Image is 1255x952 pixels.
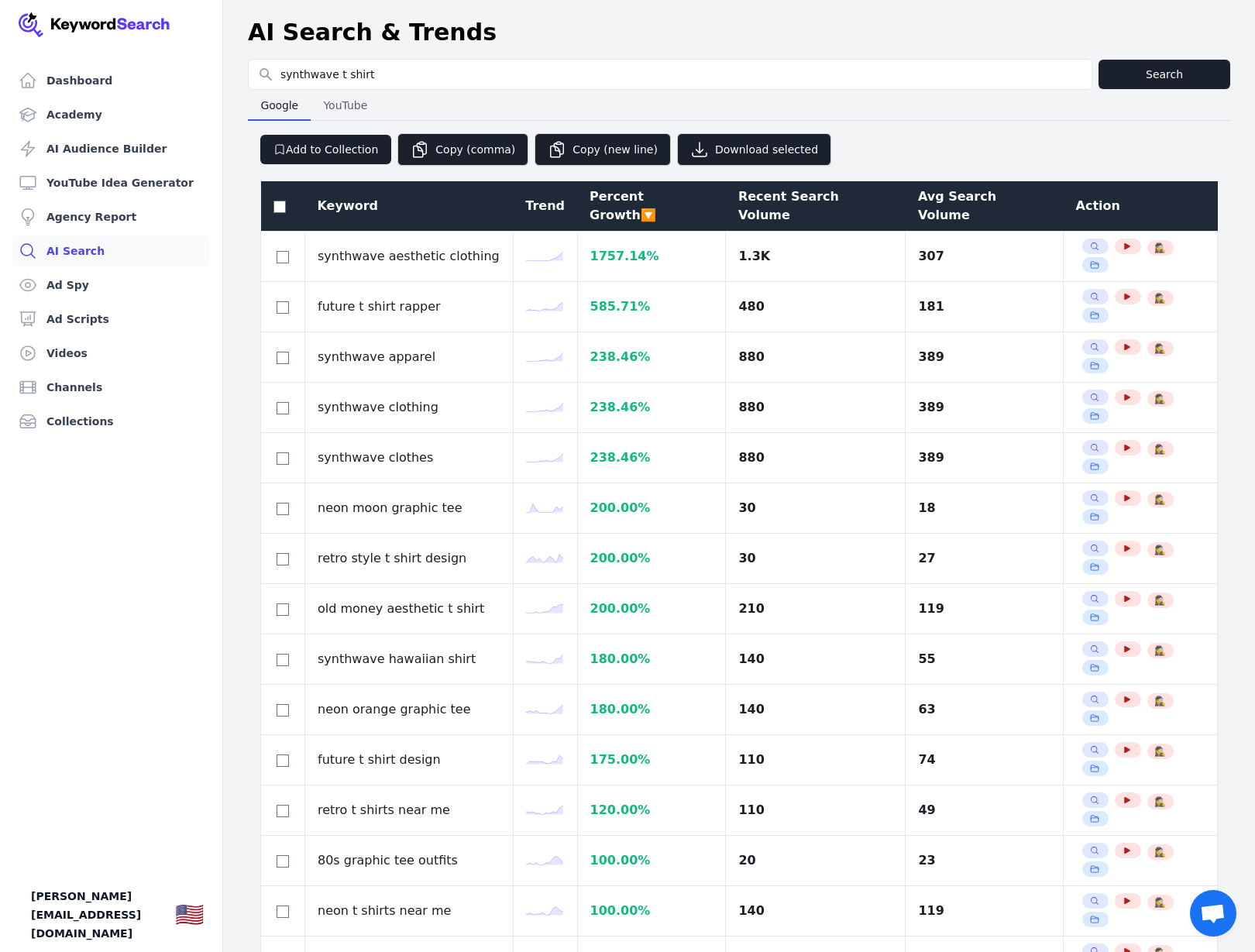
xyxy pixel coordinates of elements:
div: 585.71 % [590,297,713,316]
a: Ad Spy [12,270,210,301]
div: 180.00 % [590,650,713,668]
div: 119 [918,902,1050,920]
span: 🕵️‍♀️ [1154,443,1166,455]
div: 238.46 % [590,398,713,417]
td: future t shirt rapper [305,282,514,332]
div: 63 [918,700,1050,719]
span: 🕵️‍♀️ [1154,745,1166,758]
button: 🕵️‍♀️ [1154,493,1166,506]
button: 🕵️‍♀️ [1154,796,1166,808]
div: 880 [738,348,892,366]
div: 120.00 % [590,801,713,820]
a: Academy [12,99,210,130]
div: 140 [738,902,892,920]
button: 🕵️‍♀️ [1154,644,1166,657]
button: Copy (comma) [397,133,528,166]
div: 175.00 % [590,751,713,769]
td: 80s graphic tee outfits [305,836,514,886]
a: Collections [12,406,210,437]
a: Dashboard [12,65,210,96]
div: 100.00 % [590,902,713,920]
button: 🇺🇸 [175,899,204,930]
td: synthwave aesthetic clothing [305,232,514,282]
td: old money aesthetic t shirt [305,584,514,634]
a: Ad Scripts [12,304,210,335]
button: 🕵️‍♀️ [1154,846,1166,858]
div: 180.00 % [590,700,713,719]
div: 110 [738,801,892,820]
span: 🕵️‍♀️ [1154,796,1166,808]
td: retro t shirts near me [305,785,514,836]
div: 389 [918,348,1050,366]
div: 140 [738,650,892,668]
span: 🕵️‍♀️ [1154,292,1166,304]
a: Open chat [1190,890,1236,937]
button: Search [1099,60,1230,89]
td: synthwave clothing [305,383,514,433]
td: synthwave hawaiian shirt [305,634,514,685]
div: 389 [918,398,1050,417]
a: Agency Report [12,201,210,232]
div: 18 [918,499,1050,517]
div: 389 [918,449,1050,467]
div: 140 [738,700,892,719]
div: 100.00 % [590,851,713,870]
button: 🕵️‍♀️ [1154,896,1166,909]
td: neon moon graphic tee [305,483,514,534]
div: 181 [918,297,1050,316]
div: 20 [738,851,892,870]
div: 200.00 % [590,499,713,517]
div: Trend [525,197,565,215]
button: 🕵️‍♀️ [1154,443,1166,455]
a: Videos [12,338,210,369]
td: neon t shirts near me [305,886,514,937]
div: Percent Growth 🔽 [590,187,713,225]
button: 🕵️‍♀️ [1154,594,1166,607]
td: neon orange graphic tee [305,685,514,735]
div: Keyword [318,197,501,215]
span: 🕵️‍♀️ [1154,493,1166,506]
a: AI Search [12,235,210,266]
button: 🕵️‍♀️ [1154,745,1166,758]
div: 200.00 % [590,549,713,568]
button: 🕵️‍♀️ [1154,242,1166,254]
button: 🕵️‍♀️ [1154,292,1166,304]
div: 55 [918,650,1050,668]
button: Download selected [677,133,831,166]
a: YouTube Idea Generator [12,167,210,198]
button: 🕵️‍♀️ [1154,342,1166,355]
div: 880 [738,398,892,417]
button: Copy (new line) [535,133,671,166]
span: 🕵️‍♀️ [1154,695,1166,707]
span: YouTube [317,95,373,116]
button: 🕵️‍♀️ [1154,393,1166,405]
div: 30 [738,549,892,568]
img: Your Company [19,12,170,37]
div: 210 [738,600,892,618]
input: Search [249,60,1092,89]
h1: AI Search & Trends [248,19,497,46]
div: 238.46 % [590,449,713,467]
span: 🕵️‍♀️ [1154,594,1166,607]
td: synthwave apparel [305,332,514,383]
div: 200.00 % [590,600,713,618]
div: 🇺🇸 [175,901,204,929]
span: 🕵️‍♀️ [1154,342,1166,355]
div: 1.3K [738,247,892,266]
div: 307 [918,247,1050,266]
div: Action [1076,197,1205,215]
div: 880 [738,449,892,467]
div: 23 [918,851,1050,870]
div: 480 [738,297,892,316]
div: 30 [738,499,892,517]
span: 🕵️‍♀️ [1154,242,1166,254]
span: 🕵️‍♀️ [1154,544,1166,556]
td: retro style t shirt design [305,534,514,584]
span: 🕵️‍♀️ [1154,393,1166,405]
button: 🕵️‍♀️ [1154,544,1166,556]
div: 27 [918,549,1050,568]
a: AI Audience Builder [12,133,210,164]
a: Channels [12,372,210,403]
td: synthwave clothes [305,433,514,483]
